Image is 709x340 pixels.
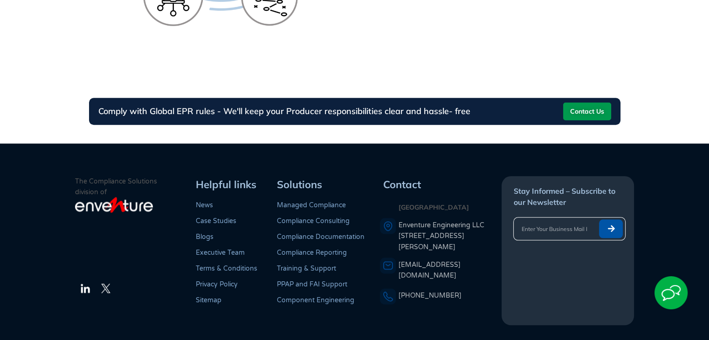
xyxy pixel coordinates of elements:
p: The Compliance Solutions division of [75,176,193,197]
a: [EMAIL_ADDRESS][DOMAIN_NAME] [399,261,461,279]
a: Managed Compliance [277,201,346,209]
h3: Comply with Global EPR rules - We'll keep your Producer responsibilities clear and hassle- free [98,107,470,116]
strong: [GEOGRAPHIC_DATA] [399,203,469,211]
a: News [196,201,213,209]
a: Training & Support [277,265,336,272]
img: The Twitter Logo [101,284,110,293]
span: Stay Informed – Subscribe to our Newsletter [513,186,615,207]
a: Compliance Consulting [277,217,350,225]
a: Executive Team [196,249,245,257]
a: Sitemap [196,296,221,304]
span: Contact [383,178,421,191]
span: Solutions [277,178,322,191]
a: Component Engineering [277,296,354,304]
a: [PHONE_NUMBER] [399,292,461,299]
span: Helpful links [196,178,256,191]
a: Blogs [196,233,213,241]
a: PPAP and FAI Support [277,280,347,288]
img: A phone icon representing a telephone number [380,288,396,305]
a: Enventure Engineering LLC[STREET_ADDRESS][PERSON_NAME] [399,220,500,252]
input: Enter Your Business Mail ID [514,219,594,238]
img: Start Chat [654,276,688,309]
span: Contact Us [570,104,604,119]
a: Compliance Documentation [277,233,365,241]
img: enventure-light-logo_s [75,196,153,214]
a: Compliance Reporting [277,249,347,257]
a: Privacy Policy [196,280,238,288]
a: Case Studies [196,217,236,225]
a: Terms & Conditions [196,265,257,272]
a: Contact Us [563,102,611,120]
img: The LinkedIn Logo [80,283,91,294]
img: An envelope representing an email [380,258,396,274]
img: A pin icon representing a location [380,218,396,234]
